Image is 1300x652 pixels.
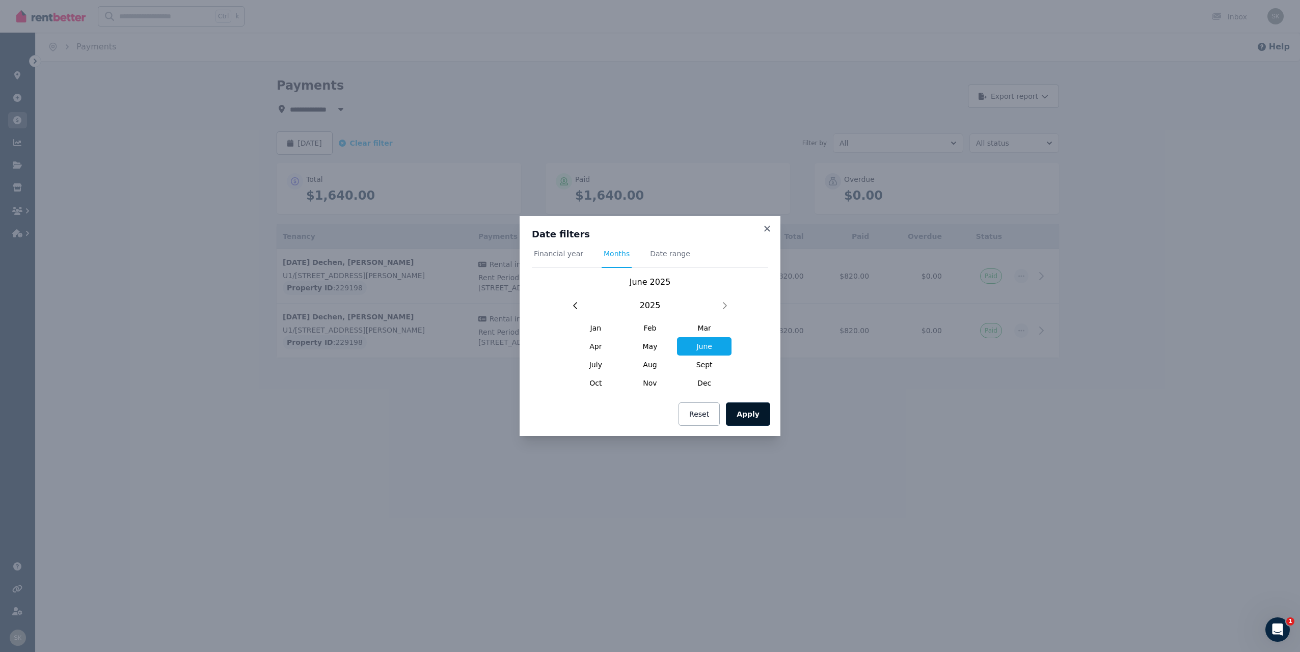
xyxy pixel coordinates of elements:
span: June 2025 [630,277,671,287]
span: Mar [677,319,732,337]
span: 1 [1286,617,1294,626]
span: 2025 [640,300,661,312]
span: Aug [623,356,678,374]
h3: Date filters [532,228,768,240]
span: May [623,337,678,356]
span: July [568,356,623,374]
span: Dec [677,374,732,392]
nav: Tabs [532,249,768,268]
span: Nov [623,374,678,392]
span: June [677,337,732,356]
span: Date range [650,249,690,259]
span: Sept [677,356,732,374]
span: Apr [568,337,623,356]
button: Reset [679,402,720,426]
span: Oct [568,374,623,392]
span: Feb [623,319,678,337]
span: Financial year [534,249,583,259]
button: Apply [726,402,770,426]
span: Jan [568,319,623,337]
iframe: Intercom live chat [1265,617,1290,642]
span: Months [604,249,630,259]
